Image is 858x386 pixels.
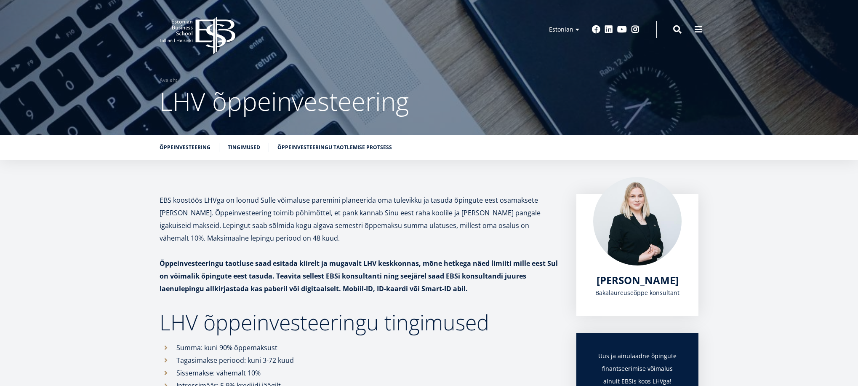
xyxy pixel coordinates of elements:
a: Facebook [592,25,600,34]
span: [PERSON_NAME] [597,273,679,287]
div: Bakalaureuseõppe konsultant [593,287,682,299]
img: Maria [593,177,682,265]
strong: Õppeinvesteeringu taotluse saad esitada kiirelt ja mugavalt LHV keskkonnas, mõne hetkega näed lim... [160,259,558,293]
a: Tingimused [228,143,260,152]
a: Avaleht [160,76,177,84]
a: Õppeinvesteeringu taotlemise protsess [277,143,392,152]
p: EBS koostöös LHVga on loonud Sulle võimaluse paremini planeerida oma tulevikku ja tasuda õpingute... [160,194,560,244]
li: Tagasimakse periood: kuni 3-72 kuud [160,354,560,367]
li: Summa: kuni 90% õppemaksust [160,341,560,354]
a: [PERSON_NAME] [597,274,679,287]
h2: LHV õppeinvesteeringu tingimused [160,312,560,333]
a: Youtube [617,25,627,34]
li: Sissemakse: vähemalt 10% [160,367,560,379]
a: Õppeinvesteering [160,143,211,152]
a: Instagram [631,25,640,34]
a: Linkedin [605,25,613,34]
span: LHV õppeinvesteering [160,84,409,118]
